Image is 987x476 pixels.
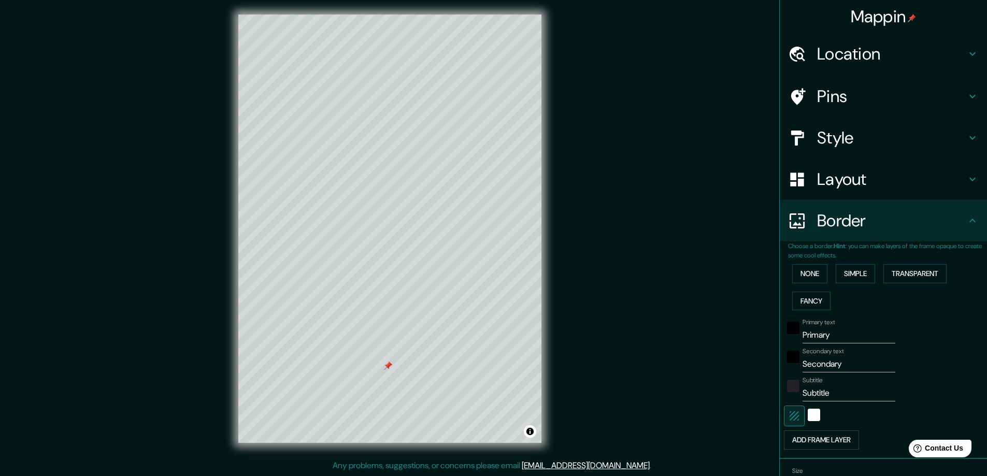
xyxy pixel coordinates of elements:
iframe: Help widget launcher [895,436,976,465]
button: Fancy [792,292,831,311]
h4: Location [817,44,966,64]
label: Secondary text [803,347,844,356]
div: Pins [780,76,987,117]
h4: Layout [817,169,966,190]
p: Any problems, suggestions, or concerns please email . [333,459,651,472]
h4: Style [817,127,966,148]
div: Layout [780,158,987,200]
b: Hint [834,242,846,250]
button: Transparent [883,264,947,283]
a: [EMAIL_ADDRESS][DOMAIN_NAME] [522,460,650,471]
h4: Mappin [851,6,917,27]
label: Primary text [803,318,835,327]
button: black [787,322,799,334]
h4: Pins [817,86,966,107]
p: Choose a border. : you can make layers of the frame opaque to create some cool effects. [788,241,987,260]
button: white [808,409,820,421]
button: black [787,351,799,363]
div: Style [780,117,987,158]
button: Toggle attribution [524,425,536,438]
label: Size [792,466,803,475]
label: Subtitle [803,376,823,385]
button: Simple [836,264,875,283]
button: color-222222 [787,380,799,392]
button: Add frame layer [784,430,859,450]
div: Location [780,33,987,75]
button: None [792,264,827,283]
div: Border [780,200,987,241]
div: . [651,459,653,472]
div: . [653,459,655,472]
h4: Border [817,210,966,231]
img: pin-icon.png [908,14,916,22]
